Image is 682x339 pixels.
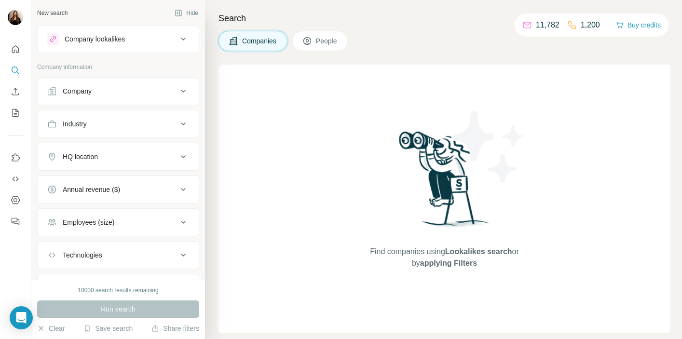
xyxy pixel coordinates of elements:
img: Surfe Illustration - Woman searching with binoculars [395,129,495,236]
div: Company [63,86,92,96]
div: Industry [63,119,87,129]
p: 11,782 [536,19,559,31]
button: Hide [168,6,205,20]
button: HQ location [38,145,199,168]
button: Annual revenue ($) [38,178,199,201]
div: 10000 search results remaining [78,286,158,295]
img: Surfe Illustration - Stars [445,103,532,190]
p: 1,200 [581,19,600,31]
span: Lookalikes search [445,247,512,256]
span: applying Filters [420,259,477,267]
h4: Search [218,12,670,25]
button: Feedback [8,213,23,230]
button: Company lookalikes [38,27,199,51]
button: Use Surfe on LinkedIn [8,149,23,166]
button: Industry [38,112,199,136]
div: HQ location [63,152,98,162]
p: Company information [37,63,199,71]
button: My lists [8,104,23,122]
button: Enrich CSV [8,83,23,100]
button: Clear [37,324,65,333]
div: Open Intercom Messenger [10,306,33,329]
button: Dashboard [8,191,23,209]
button: Save search [83,324,133,333]
div: Company lookalikes [65,34,125,44]
button: Quick start [8,41,23,58]
button: Search [8,62,23,79]
button: Share filters [151,324,199,333]
button: Employees (size) [38,211,199,234]
div: Annual revenue ($) [63,185,120,194]
button: Use Surfe API [8,170,23,188]
span: Companies [242,36,277,46]
button: Keywords [38,276,199,299]
div: Employees (size) [63,217,114,227]
span: People [316,36,338,46]
button: Company [38,80,199,103]
div: New search [37,9,68,17]
button: Technologies [38,244,199,267]
div: Technologies [63,250,102,260]
span: Find companies using or by [367,246,521,269]
button: Buy credits [616,18,661,32]
img: Avatar [8,10,23,25]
